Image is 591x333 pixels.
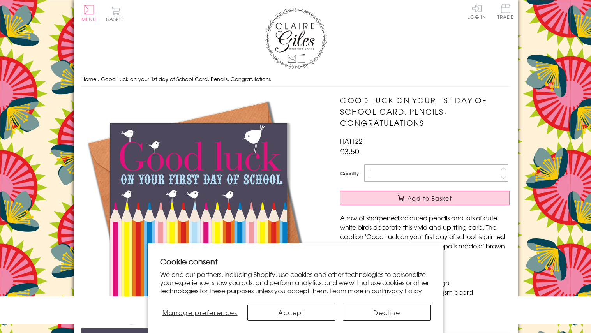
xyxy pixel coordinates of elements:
span: Add to Basket [408,194,452,202]
button: Menu [81,5,97,21]
h2: Cookie consent [160,256,431,267]
span: Menu [81,16,97,23]
p: We and our partners, including Shopify, use cookies and other technologies to personalize your ex... [160,270,431,294]
p: A row of sharpened coloured pencils and lots of cute white birds decorate this vivid and upliftin... [340,213,510,260]
button: Basket [105,6,126,21]
span: Manage preferences [162,308,238,317]
span: HAT122 [340,136,362,146]
button: Accept [247,305,335,321]
a: Trade [497,4,514,21]
img: Claire Giles Greetings Cards [265,8,327,69]
span: › [98,75,99,83]
label: Quantity [340,170,359,177]
span: Good Luck on your 1st day of School Card, Pencils, Congratulations [101,75,271,83]
img: Good Luck on your 1st day of School Card, Pencils, Congratulations [81,95,315,328]
button: Add to Basket [340,191,510,205]
a: Privacy Policy [381,286,422,295]
button: Decline [343,305,430,321]
span: Trade [497,4,514,19]
a: Home [81,75,96,83]
h1: Good Luck on your 1st day of School Card, Pencils, Congratulations [340,95,510,128]
nav: breadcrumbs [81,71,510,87]
button: Manage preferences [160,305,240,321]
span: £3.50 [340,146,359,157]
a: Log In [468,4,486,19]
